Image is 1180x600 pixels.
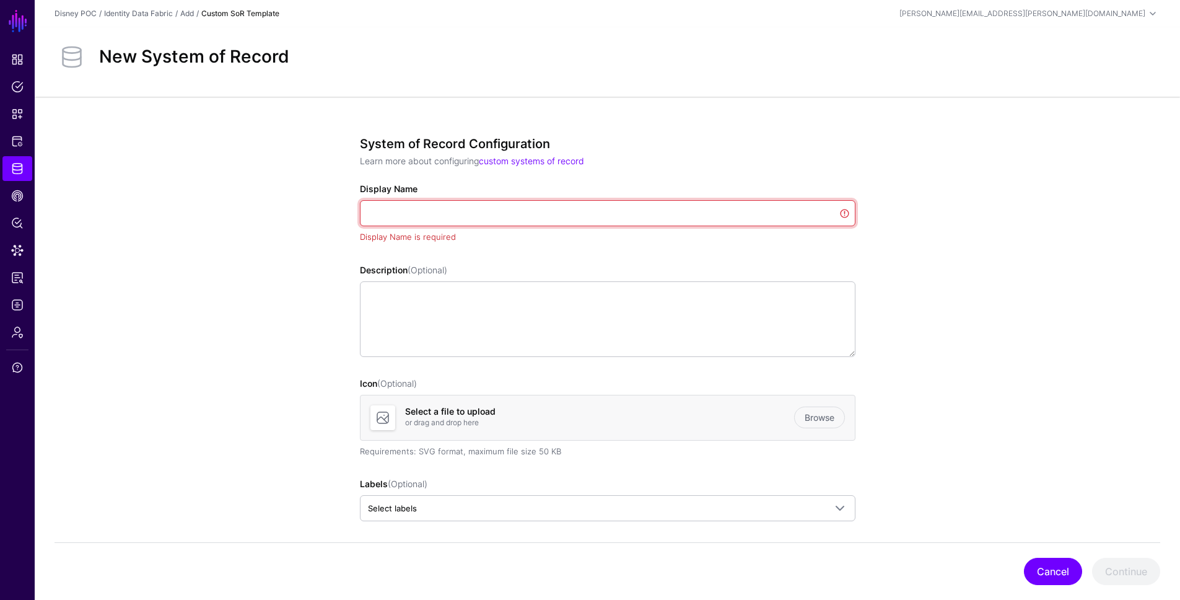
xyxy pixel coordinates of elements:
a: Policy Lens [2,211,32,236]
a: Add [180,9,194,18]
span: CAEP Hub [11,190,24,202]
span: Policy Lens [11,217,24,229]
a: Identity Data Fabric [104,9,173,18]
a: CAEP Hub [2,183,32,208]
h4: Select a file to upload [405,407,794,417]
a: Browse [794,407,845,428]
a: SGNL [7,7,28,35]
strong: Custom SoR Template [201,9,279,18]
span: Select labels [368,503,417,513]
span: Admin [11,326,24,338]
a: Identity Data Fabric [2,156,32,181]
span: (Optional) [408,265,447,275]
div: / [173,8,180,19]
a: Policies [2,74,32,99]
span: Logs [11,299,24,311]
span: Snippets [11,108,24,120]
a: custom systems of record [479,156,584,166]
a: Snippets [2,102,32,126]
button: Cancel [1024,558,1082,585]
a: Admin [2,320,32,345]
label: Description [360,263,447,276]
p: or drag and drop here [405,417,794,428]
a: Dashboard [2,47,32,72]
h3: System of Record Configuration [360,136,855,151]
span: (Optional) [388,479,427,489]
div: Display Name is required [360,231,855,244]
span: Reports [11,271,24,284]
span: Dashboard [11,53,24,66]
a: Data Lens [2,238,32,263]
div: / [97,8,104,19]
span: Data Lens [11,244,24,257]
div: [PERSON_NAME][EMAIL_ADDRESS][PERSON_NAME][DOMAIN_NAME] [899,8,1145,19]
p: Learn more about configuring [360,154,855,167]
label: Display Name [360,182,417,195]
a: Disney POC [55,9,97,18]
label: Icon [360,377,417,390]
h2: New System of Record [99,46,289,68]
a: Reports [2,265,32,290]
div: Requirements: SVG format, maximum file size 50 KB [360,446,855,458]
a: Logs [2,293,32,317]
a: Protected Systems [2,129,32,154]
div: / [194,8,201,19]
span: Policies [11,81,24,93]
label: Labels [360,477,427,490]
span: Identity Data Fabric [11,162,24,175]
span: (Optional) [377,378,417,389]
span: Protected Systems [11,135,24,148]
span: Support [11,361,24,374]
